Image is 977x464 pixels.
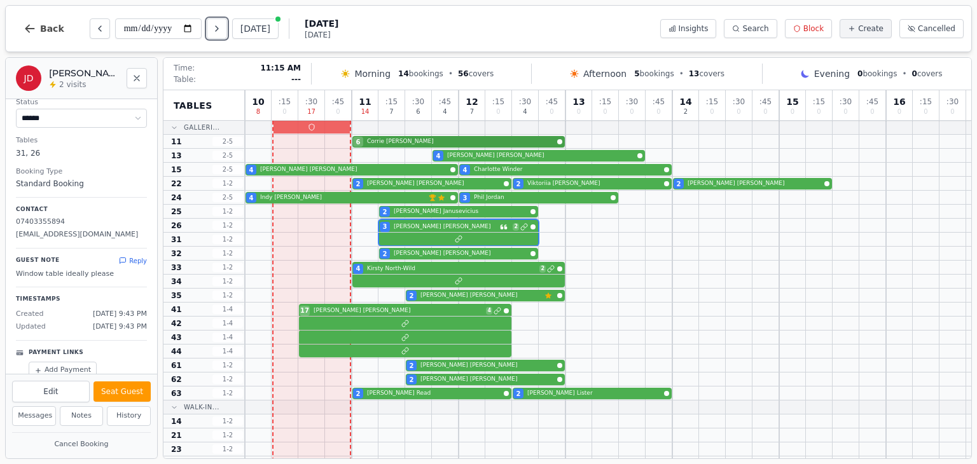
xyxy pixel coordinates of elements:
button: History [107,406,151,426]
div: JD [16,65,41,91]
button: [DATE] [232,18,279,39]
button: Previous day [90,18,110,39]
span: 17 [307,109,315,115]
span: 2 [677,179,681,189]
span: 13 [689,69,700,78]
span: 42 [171,318,182,329]
p: 07403355894 [16,217,147,228]
span: 7 [470,109,474,115]
p: Guest Note [16,256,60,265]
span: 43 [171,332,182,343]
span: 23 [171,444,182,454]
span: Create [858,24,883,34]
span: --- [291,74,301,85]
span: Created [16,309,44,320]
span: : 15 [706,98,718,106]
span: Search [742,24,768,34]
span: 1 - 2 [212,444,243,454]
span: Insights [679,24,709,34]
span: Walk-In... [184,402,219,412]
span: 2 [410,375,414,385]
span: 4 [249,193,254,203]
span: 25 [171,207,182,217]
span: 1 - 2 [212,235,243,244]
span: 1 - 2 [212,374,243,384]
span: 15 [171,165,182,175]
span: Afternoon [583,67,627,80]
span: : 30 [626,98,638,106]
span: : 45 [546,98,558,106]
span: 2 [383,207,387,217]
span: 56 [458,69,469,78]
span: [PERSON_NAME] [PERSON_NAME] [420,291,542,300]
span: 0 [857,69,863,78]
span: [PERSON_NAME] [PERSON_NAME] [420,361,555,370]
span: Galleri... [184,123,219,132]
span: Indy [PERSON_NAME] [260,193,426,202]
span: 4 [463,165,468,175]
span: Block [803,24,824,34]
span: 0 [630,109,634,115]
span: 0 [950,109,954,115]
button: Messages [12,406,56,426]
span: [DATE] [305,30,338,40]
span: • [448,69,453,79]
span: 24 [171,193,182,203]
span: 1 - 2 [212,388,243,398]
button: Back [13,13,74,44]
span: 3 [463,193,468,203]
span: : 45 [439,98,451,106]
span: 2 [539,265,546,273]
span: [PERSON_NAME] [PERSON_NAME] [314,306,483,315]
dt: Tables [16,135,147,146]
span: 1 - 4 [212,304,243,314]
button: Add Payment [29,362,97,379]
span: 0 [496,109,500,115]
button: Block [785,19,832,38]
span: 34 [171,276,182,287]
span: Phil Jordan [474,193,608,202]
span: : 15 [599,98,611,106]
span: 44 [171,346,182,357]
span: 0 [336,109,340,115]
span: 2 [410,291,414,301]
span: Updated [16,322,46,332]
span: 0 [791,109,794,115]
button: Create [840,19,892,38]
span: 0 [817,109,821,115]
span: 33 [171,263,182,273]
span: • [679,69,684,79]
span: Table: [174,74,196,85]
span: bookings [857,69,897,79]
svg: Customer message [500,223,508,231]
span: Tables [174,99,212,112]
span: 1 - 4 [212,332,243,342]
span: Back [40,24,64,33]
span: [DATE] 9:43 PM [93,322,147,332]
span: 4 [486,307,492,315]
span: 2 [356,389,361,399]
span: 1 - 2 [212,290,243,300]
span: Cancelled [918,24,955,34]
dd: Standard Booking [16,178,147,189]
span: 61 [171,360,182,371]
span: 0 [897,109,901,115]
span: : 45 [759,98,772,106]
span: : 15 [385,98,398,106]
dd: 31, 26 [16,147,147,159]
span: 1 - 4 [212,346,243,356]
span: 1 - 4 [212,318,243,328]
span: 0 [843,109,847,115]
span: 2 - 5 [212,193,243,202]
button: Seat Guest [94,381,151,402]
span: 2 [684,109,688,115]
span: [PERSON_NAME] [PERSON_NAME] [420,375,555,384]
span: covers [912,69,943,79]
span: 26 [171,221,182,231]
span: covers [458,69,494,79]
button: Insights [660,19,717,38]
button: Close [127,68,147,88]
span: 8 [256,109,260,115]
span: : 30 [840,98,852,106]
span: 11 [359,97,371,106]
